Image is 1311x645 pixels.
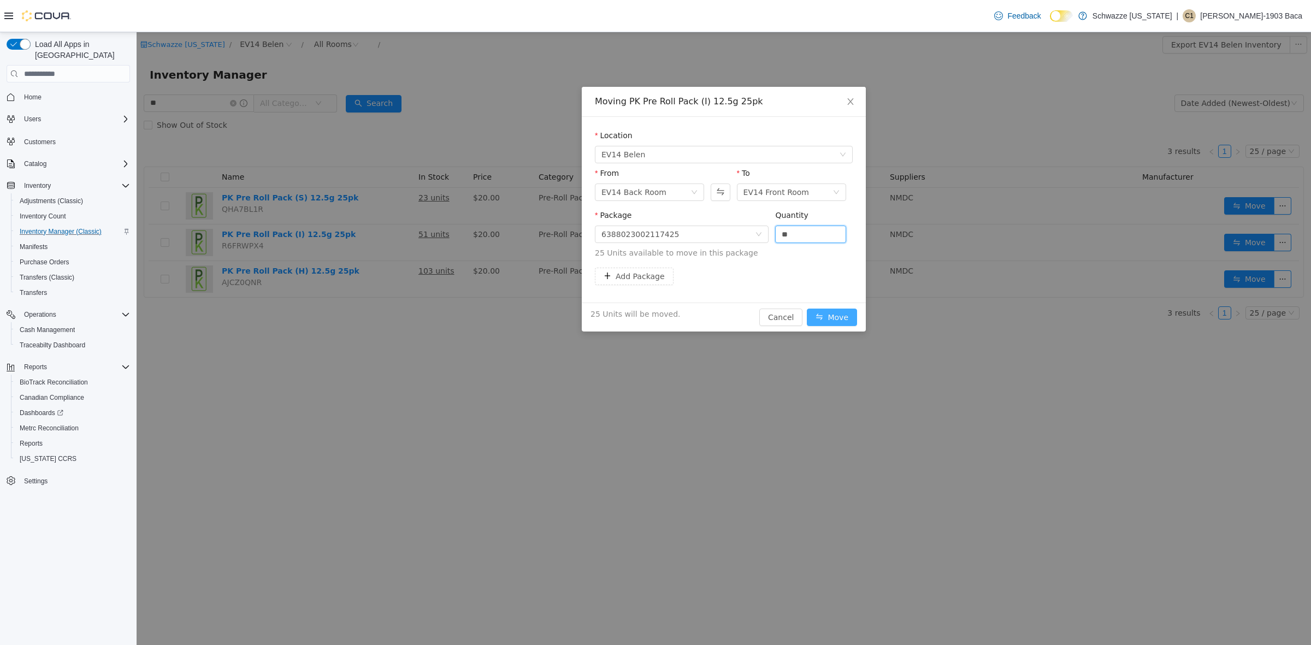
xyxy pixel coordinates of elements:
[465,152,530,168] div: EV14 Back Room
[15,240,130,253] span: Manifests
[20,113,130,126] span: Users
[15,271,130,284] span: Transfers (Classic)
[1200,9,1302,22] p: [PERSON_NAME]-1903 Baca
[1183,9,1196,22] div: Carlos-1903 Baca
[15,256,130,269] span: Purchase Orders
[15,391,88,404] a: Canadian Compliance
[15,210,70,223] a: Inventory Count
[15,225,106,238] a: Inventory Manager (Classic)
[24,93,42,102] span: Home
[15,406,130,419] span: Dashboards
[20,475,52,488] a: Settings
[11,390,134,405] button: Canadian Compliance
[20,288,47,297] span: Transfers
[15,256,74,269] a: Purchase Orders
[458,137,482,145] label: From
[15,376,92,389] a: BioTrack Reconciliation
[15,225,130,238] span: Inventory Manager (Classic)
[623,276,666,294] button: Cancel
[11,255,134,270] button: Purchase Orders
[15,339,90,352] a: Traceabilty Dashboard
[11,270,134,285] button: Transfers (Classic)
[15,391,130,404] span: Canadian Compliance
[458,99,496,108] label: Location
[20,90,130,104] span: Home
[11,224,134,239] button: Inventory Manager (Classic)
[574,151,593,169] button: Swap
[600,137,613,145] label: To
[710,65,718,74] i: icon: close
[20,341,85,350] span: Traceabilty Dashboard
[458,63,716,75] div: Moving PK Pre Roll Pack (I) 12.5g 25pk
[11,421,134,436] button: Metrc Reconciliation
[670,276,721,294] button: icon: swapMove
[2,89,134,105] button: Home
[1007,10,1041,21] span: Feedback
[15,323,79,336] a: Cash Management
[15,376,130,389] span: BioTrack Reconciliation
[454,276,544,288] span: 25 Units will be moved.
[15,286,130,299] span: Transfers
[11,239,134,255] button: Manifests
[639,179,672,187] label: Quantity
[15,406,68,419] a: Dashboards
[15,240,52,253] a: Manifests
[24,363,47,371] span: Reports
[11,405,134,421] a: Dashboards
[20,378,88,387] span: BioTrack Reconciliation
[619,199,625,206] i: icon: down
[465,194,543,210] div: 6388023002117425
[20,409,63,417] span: Dashboards
[20,474,130,488] span: Settings
[20,360,51,374] button: Reports
[31,39,130,61] span: Load All Apps in [GEOGRAPHIC_DATA]
[24,477,48,486] span: Settings
[2,359,134,375] button: Reports
[458,179,495,187] label: Package
[20,179,130,192] span: Inventory
[15,339,130,352] span: Traceabilty Dashboard
[20,197,83,205] span: Adjustments (Classic)
[465,114,509,131] span: EV14 Belen
[15,194,130,208] span: Adjustments (Classic)
[1092,9,1172,22] p: Schwazze [US_STATE]
[1177,9,1179,22] p: |
[15,194,87,208] a: Adjustments (Classic)
[20,242,48,251] span: Manifests
[20,113,45,126] button: Users
[24,159,46,168] span: Catalog
[15,422,83,435] a: Metrc Reconciliation
[20,134,130,148] span: Customers
[15,437,130,450] span: Reports
[639,194,709,210] input: Quantity
[24,115,41,123] span: Users
[15,452,81,465] a: [US_STATE] CCRS
[20,135,60,149] a: Customers
[15,286,51,299] a: Transfers
[20,454,76,463] span: [US_STATE] CCRS
[15,452,130,465] span: Washington CCRS
[20,308,61,321] button: Operations
[15,210,130,223] span: Inventory Count
[1185,9,1194,22] span: C1
[11,322,134,338] button: Cash Management
[11,375,134,390] button: BioTrack Reconciliation
[24,138,56,146] span: Customers
[20,227,102,236] span: Inventory Manager (Classic)
[458,235,537,253] button: icon: plusAdd Package
[20,273,74,282] span: Transfers (Classic)
[24,310,56,319] span: Operations
[20,393,84,402] span: Canadian Compliance
[24,181,51,190] span: Inventory
[696,157,703,164] i: icon: down
[11,338,134,353] button: Traceabilty Dashboard
[2,307,134,322] button: Operations
[15,437,47,450] a: Reports
[15,422,130,435] span: Metrc Reconciliation
[11,436,134,451] button: Reports
[2,156,134,171] button: Catalog
[20,308,130,321] span: Operations
[20,157,130,170] span: Catalog
[22,10,71,21] img: Cova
